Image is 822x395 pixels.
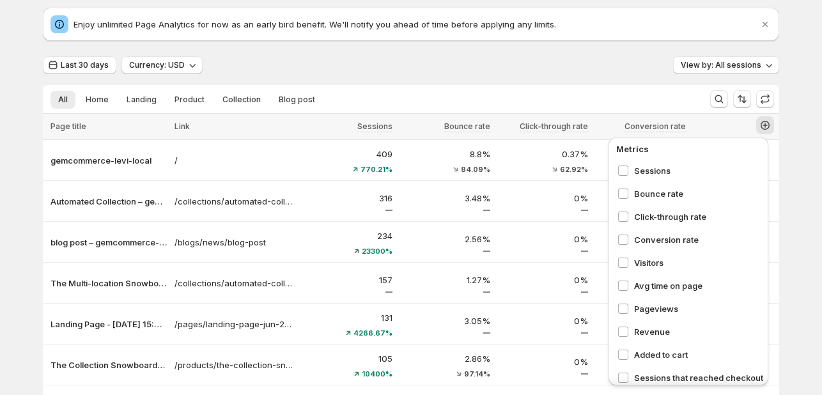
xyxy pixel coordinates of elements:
p: 316 [302,192,392,205]
span: Bounce rate [634,187,763,200]
span: Conversion rate [634,233,763,246]
a: /collections/automated-collection/products/the-multi-location-snowboard [174,277,295,290]
span: 62.92% [560,166,588,173]
span: Sessions that reached checkout [634,371,763,384]
p: 3.48% [400,192,490,205]
p: 6.36% [596,148,686,160]
p: 409 [302,148,392,160]
p: 8.8% [400,148,490,160]
button: Last 30 days [43,56,116,74]
p: 6.96% [596,192,686,205]
p: 131 [302,311,392,324]
a: /products/the-collection-snowboard-liquid-change [174,359,295,371]
a: / [174,154,295,167]
button: gemcommerce-levi-local [50,154,167,167]
button: Search and filter results [710,90,728,108]
span: 10400% [362,370,392,378]
p: 0% [498,192,588,205]
span: Sessions [634,164,763,177]
p: 1.27% [400,274,490,286]
p: 157 [302,274,392,286]
button: blog post – gemcommerce-levi-local [50,236,167,249]
span: 4266.67% [353,329,392,337]
span: Revenue [634,325,763,338]
span: View by: All sessions [681,60,761,70]
p: 0% [498,233,588,245]
button: The Multi-location Snowboard – gemcommerce-levi-local [50,277,167,290]
span: Home [86,95,109,105]
p: 2.56% [400,233,490,245]
p: 1.28% [596,233,686,245]
button: Landing Page - [DATE] 15:07:05 – gemcommerce-levi-local [50,318,167,330]
p: Enjoy unlimited Page Analytics for now as an early bird benefit. We'll notify you ahead of time b... [74,18,759,31]
button: Dismiss notification [756,15,774,33]
p: 105 [302,352,392,365]
span: Product [174,95,205,105]
span: Landing [127,95,157,105]
p: Metrics [616,143,763,155]
span: Collection [222,95,261,105]
button: Automated Collection – gemcommerce-levi-local [50,195,167,208]
p: 0% [498,355,588,368]
span: Sessions [357,121,392,132]
p: 2.86% [596,355,686,368]
a: /pages/landing-page-jun-25-15-07-05 [174,318,295,330]
p: 234 [302,229,392,242]
p: 3.05% [400,314,490,327]
span: 97.14% [464,370,490,378]
button: View by: All sessions [673,56,779,74]
p: 14.01% [596,274,686,286]
span: Page title [50,121,86,131]
p: 0.37% [498,148,588,160]
span: Avg time on page [634,279,763,292]
span: Last 30 days [61,60,109,70]
span: Bounce rate [444,121,490,132]
span: Currency: USD [129,60,185,70]
span: Blog post [279,95,315,105]
p: 2.86% [400,352,490,365]
p: 0% [498,314,588,327]
button: Sort the results [733,90,751,108]
span: Link [174,121,190,131]
span: All [58,95,68,105]
span: 84.09% [461,166,490,173]
a: /blogs/news/blog-post [174,236,295,249]
button: The Collection Snowboard: Liquid – gemcommerce-levi-local [50,359,167,371]
p: 0% [498,274,588,286]
span: Pageviews [634,302,763,315]
span: 23300% [362,247,392,255]
p: 6.11% [596,314,686,327]
span: Click-through rate [520,121,588,132]
span: 770.21% [361,166,392,173]
span: Conversion rate [624,121,686,132]
span: Visitors [634,256,763,269]
a: /collections/automated-collection [174,195,295,208]
button: Currency: USD [121,56,203,74]
span: Click-through rate [634,210,763,223]
span: Added to cart [634,348,763,361]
